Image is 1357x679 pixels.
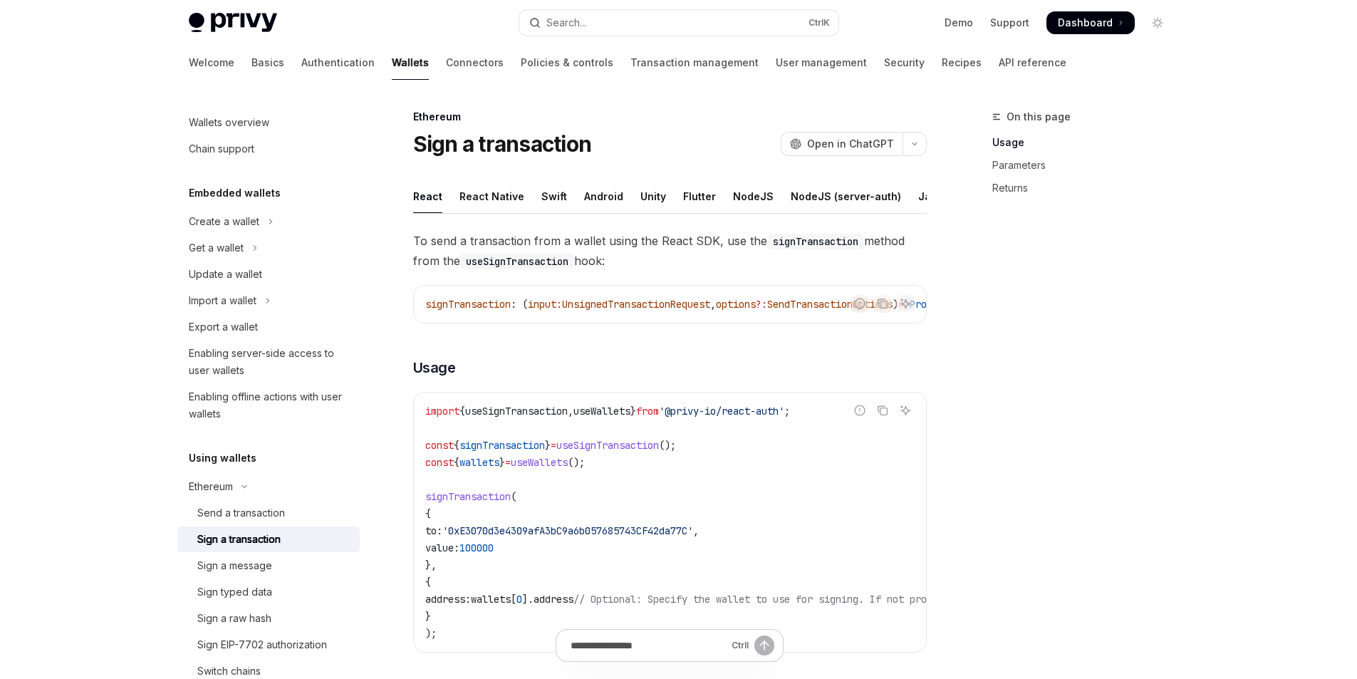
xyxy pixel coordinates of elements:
div: NodeJS [733,180,774,213]
span: ; [784,405,790,418]
span: 0 [516,593,522,606]
span: Usage [413,358,456,378]
span: ?: [756,298,767,311]
div: React [413,180,442,213]
a: Basics [251,46,284,80]
span: options [716,298,756,311]
div: Send a transaction [197,504,285,522]
span: const [425,439,454,452]
span: , [710,298,716,311]
button: Open in ChatGPT [781,132,903,156]
span: To send a transaction from a wallet using the React SDK, use the method from the hook: [413,231,927,271]
span: '0xE3070d3e4309afA3bC9a6b057685743CF42da77C' [442,524,693,537]
span: ]. [522,593,534,606]
a: Enabling offline actions with user wallets [177,384,360,427]
div: Sign a message [197,557,272,574]
span: signTransaction [425,298,511,311]
span: : [556,298,562,311]
a: API reference [999,46,1066,80]
div: Sign a transaction [197,531,281,548]
span: signTransaction [459,439,545,452]
span: { [459,405,465,418]
a: Sign a message [177,553,360,579]
button: Open search [519,10,838,36]
div: Flutter [683,180,716,213]
span: useSignTransaction [465,405,568,418]
a: User management [776,46,867,80]
span: (); [568,456,585,469]
div: Swift [541,180,567,213]
span: SendTransactionOptions [767,298,893,311]
span: ) [893,298,898,311]
a: Transaction management [630,46,759,80]
span: useWallets [511,456,568,469]
a: Wallets [392,46,429,80]
div: Java [918,180,943,213]
a: Sign EIP-7702 authorization [177,632,360,658]
a: Authentication [301,46,375,80]
div: Android [584,180,623,213]
a: Security [884,46,925,80]
input: Ask a question... [571,630,726,661]
button: Ask AI [896,294,915,313]
img: light logo [189,13,277,33]
a: Update a wallet [177,261,360,287]
span: , [568,405,573,418]
a: Chain support [177,136,360,162]
div: Chain support [189,140,254,157]
span: signTransaction [425,490,511,503]
span: { [454,439,459,452]
div: Import a wallet [189,292,256,309]
div: Sign typed data [197,584,272,601]
span: import [425,405,459,418]
button: Toggle Get a wallet section [177,235,360,261]
button: Ask AI [896,401,915,420]
span: { [425,507,431,520]
div: Get a wallet [189,239,244,256]
a: Sign typed data [177,579,360,605]
div: NodeJS (server-auth) [791,180,901,213]
button: Toggle Ethereum section [177,474,360,499]
span: : ( [511,298,528,311]
span: input [528,298,556,311]
span: wallets [459,456,499,469]
span: { [425,576,431,589]
span: Open in ChatGPT [807,137,894,151]
span: } [425,610,431,623]
div: Create a wallet [189,213,259,230]
span: = [505,456,511,469]
button: Toggle dark mode [1146,11,1169,34]
h5: Embedded wallets [189,185,281,202]
a: Policies & controls [521,46,613,80]
span: 100000 [459,541,494,554]
div: Unity [640,180,666,213]
span: address: [425,593,471,606]
button: Copy the contents from the code block [873,401,892,420]
div: React Native [459,180,524,213]
span: }, [425,559,437,571]
a: Returns [992,177,1180,199]
span: [ [511,593,516,606]
a: Dashboard [1046,11,1135,34]
button: Report incorrect code [851,401,869,420]
span: // Optional: Specify the wallet to use for signing. If not provided, the first wallet will be used. [573,593,1138,606]
a: Sign a raw hash [177,606,360,631]
span: = [551,439,556,452]
a: Parameters [992,154,1180,177]
a: Connectors [446,46,504,80]
button: Copy the contents from the code block [873,294,892,313]
span: '@privy-io/react-auth' [659,405,784,418]
div: Sign a raw hash [197,610,271,627]
span: Dashboard [1058,16,1113,30]
a: Demo [945,16,973,30]
code: signTransaction [767,234,864,249]
h5: Using wallets [189,450,256,467]
span: address [534,593,573,606]
span: ( [511,490,516,503]
button: Toggle Import a wallet section [177,288,360,313]
span: useWallets [573,405,630,418]
span: value: [425,541,459,554]
span: const [425,456,454,469]
span: } [499,456,505,469]
a: Support [990,16,1029,30]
